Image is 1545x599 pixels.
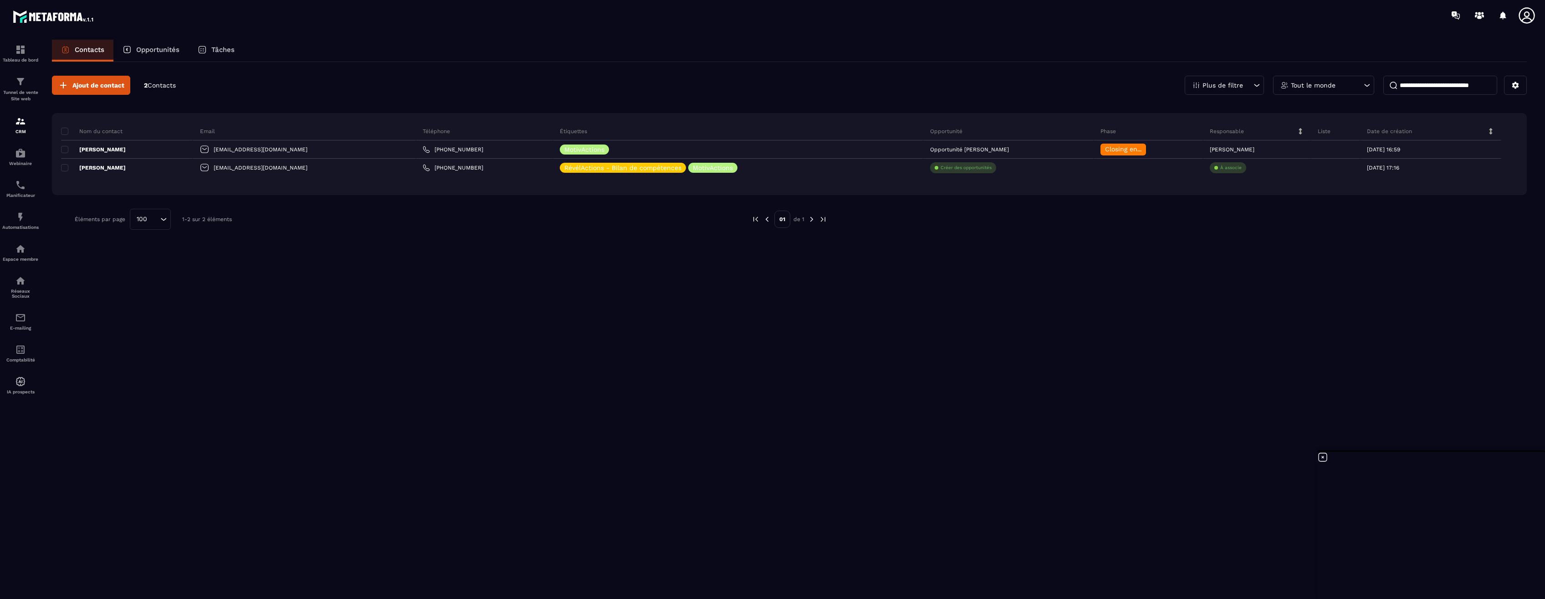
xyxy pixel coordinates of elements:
[61,164,126,171] p: [PERSON_NAME]
[130,209,171,230] div: Search for option
[75,46,104,54] p: Contacts
[2,89,39,102] p: Tunnel de vente Site web
[423,164,483,171] a: [PHONE_NUMBER]
[2,305,39,337] a: emailemailE-mailing
[2,109,39,141] a: formationformationCRM
[2,141,39,173] a: automationsautomationsWebinaire
[189,40,244,62] a: Tâches
[941,165,992,171] p: Créer des opportunités
[136,46,179,54] p: Opportunités
[15,180,26,191] img: scheduler
[1100,128,1116,135] p: Phase
[1367,128,1412,135] p: Date de création
[2,389,39,394] p: IA prospects
[2,289,39,299] p: Réseaux Sociaux
[2,173,39,205] a: schedulerschedulerPlanificateur
[15,44,26,55] img: formation
[15,76,26,87] img: formation
[1367,146,1400,153] p: [DATE] 16:59
[819,215,827,223] img: next
[930,128,962,135] p: Opportunité
[1105,145,1157,153] span: Closing en cours
[2,193,39,198] p: Planificateur
[200,128,215,135] p: Email
[150,214,158,224] input: Search for option
[793,216,804,223] p: de 1
[2,337,39,369] a: accountantaccountantComptabilité
[148,82,176,89] span: Contacts
[693,165,733,171] p: MotivActions
[52,76,130,95] button: Ajout de contact
[61,128,123,135] p: Nom du contact
[2,357,39,362] p: Comptabilité
[15,344,26,355] img: accountant
[808,215,816,223] img: next
[144,81,176,90] p: 2
[1318,128,1330,135] p: Liste
[423,146,483,153] a: [PHONE_NUMBER]
[930,146,1009,153] p: Opportunité [PERSON_NAME]
[15,376,26,387] img: automations
[560,128,587,135] p: Étiquettes
[15,275,26,286] img: social-network
[15,116,26,127] img: formation
[1202,82,1243,88] p: Plus de filtre
[423,128,450,135] p: Téléphone
[2,269,39,305] a: social-networksocial-networkRéseaux Sociaux
[13,8,95,25] img: logo
[2,57,39,62] p: Tableau de bord
[2,161,39,166] p: Webinaire
[1291,82,1335,88] p: Tout le monde
[2,237,39,269] a: automationsautomationsEspace membre
[774,211,790,228] p: 01
[52,40,113,62] a: Contacts
[2,205,39,237] a: automationsautomationsAutomatisations
[1220,165,1242,171] p: À associe
[1210,146,1254,153] p: [PERSON_NAME]
[15,212,26,222] img: automations
[564,146,604,153] p: MotivActions
[182,216,232,222] p: 1-2 sur 2 éléments
[2,37,39,69] a: formationformationTableau de bord
[763,215,771,223] img: prev
[2,225,39,230] p: Automatisations
[1367,165,1399,171] p: [DATE] 17:16
[2,129,39,134] p: CRM
[2,69,39,109] a: formationformationTunnel de vente Site web
[2,257,39,262] p: Espace membre
[1210,128,1244,135] p: Responsable
[752,215,760,223] img: prev
[61,146,126,153] p: [PERSON_NAME]
[15,243,26,254] img: automations
[2,325,39,330] p: E-mailing
[75,216,125,222] p: Éléments par page
[113,40,189,62] a: Opportunités
[15,312,26,323] img: email
[133,214,150,224] span: 100
[211,46,235,54] p: Tâches
[15,148,26,159] img: automations
[72,81,124,90] span: Ajout de contact
[564,165,681,171] p: RévélActions - Bilan de compétences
